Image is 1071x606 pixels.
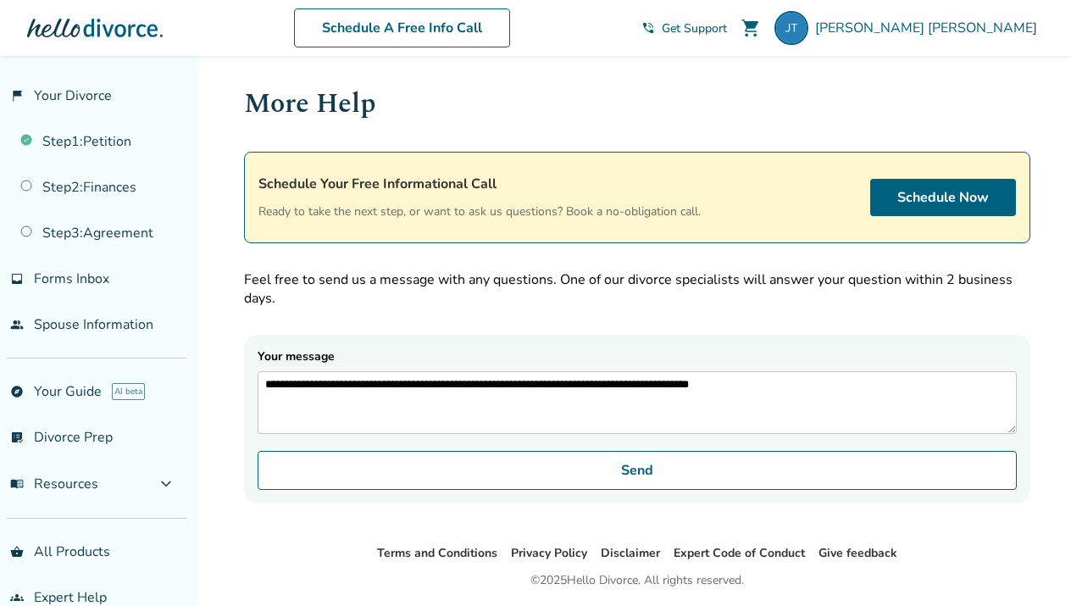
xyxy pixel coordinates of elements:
span: shopping_basket [10,545,24,559]
li: Disclaimer [601,543,660,564]
span: menu_book [10,477,24,491]
span: phone_in_talk [641,21,655,35]
span: list_alt_check [10,431,24,444]
img: Jared Tabayoyon [774,11,808,45]
span: Resources [10,475,98,493]
iframe: Chat Widget [986,525,1071,606]
div: © 2025 Hello Divorce. All rights reserved. [530,570,744,591]
h1: More Help [244,83,1030,125]
span: Forms Inbox [34,270,109,288]
span: people [10,318,24,331]
span: shopping_cart [741,18,761,38]
a: Schedule Now [870,179,1016,216]
textarea: Your message [258,371,1017,434]
span: inbox [10,272,24,286]
a: Terms and Conditions [377,545,497,561]
a: Privacy Policy [511,545,587,561]
span: flag_2 [10,89,24,103]
div: Ready to take the next step, or want to ask us questions? Book a no-obligation call. [258,173,701,222]
span: explore [10,385,24,398]
p: Feel free to send us a message with any questions. One of our divorce specialists will answer you... [244,270,1030,308]
span: expand_more [156,474,176,494]
span: groups [10,591,24,604]
a: Expert Code of Conduct [674,545,805,561]
span: AI beta [112,383,145,400]
span: [PERSON_NAME] [PERSON_NAME] [815,19,1044,37]
label: Your message [258,348,1017,434]
li: Give feedback [819,543,897,564]
button: Send [258,451,1017,490]
span: Get Support [662,20,727,36]
a: phone_in_talkGet Support [641,20,727,36]
h4: Schedule Your Free Informational Call [258,173,701,195]
a: Schedule A Free Info Call [294,8,510,47]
